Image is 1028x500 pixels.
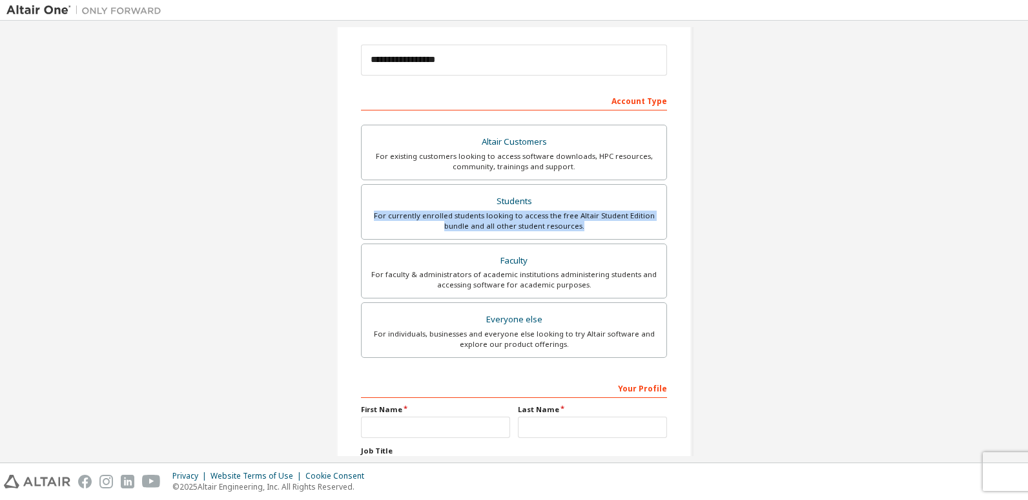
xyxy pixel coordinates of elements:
[361,446,667,456] label: Job Title
[369,311,659,329] div: Everyone else
[518,404,667,415] label: Last Name
[172,471,211,481] div: Privacy
[361,90,667,110] div: Account Type
[78,475,92,488] img: facebook.svg
[369,211,659,231] div: For currently enrolled students looking to access the free Altair Student Edition bundle and all ...
[142,475,161,488] img: youtube.svg
[99,475,113,488] img: instagram.svg
[361,404,510,415] label: First Name
[121,475,134,488] img: linkedin.svg
[361,377,667,398] div: Your Profile
[305,471,372,481] div: Cookie Consent
[369,133,659,151] div: Altair Customers
[4,475,70,488] img: altair_logo.svg
[369,329,659,349] div: For individuals, businesses and everyone else looking to try Altair software and explore our prod...
[369,193,659,211] div: Students
[6,4,168,17] img: Altair One
[211,471,305,481] div: Website Terms of Use
[172,481,372,492] p: © 2025 Altair Engineering, Inc. All Rights Reserved.
[369,269,659,290] div: For faculty & administrators of academic institutions administering students and accessing softwa...
[369,151,659,172] div: For existing customers looking to access software downloads, HPC resources, community, trainings ...
[369,252,659,270] div: Faculty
